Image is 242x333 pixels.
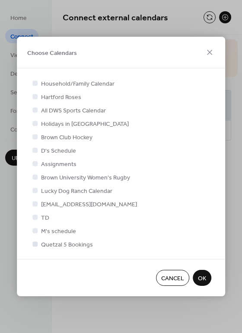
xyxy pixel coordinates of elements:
[161,274,184,283] span: Cancel
[41,173,130,183] span: Brown University Women's Rugby
[41,120,129,129] span: Holidays in [GEOGRAPHIC_DATA]
[41,160,76,169] span: Assignments
[193,270,211,286] button: OK
[41,106,106,115] span: All DWS Sports Calendar
[41,214,49,223] span: TD
[41,147,76,156] span: D's Schedule
[41,187,112,196] span: Lucky Dog Ranch Calendar
[41,133,92,142] span: Brown Club Hockey
[41,93,81,102] span: Hartford Roses
[41,80,115,89] span: Household/Family Calendar
[41,227,76,236] span: M's schedule
[198,274,206,283] span: OK
[156,270,189,286] button: Cancel
[41,200,137,209] span: [EMAIL_ADDRESS][DOMAIN_NAME]
[27,48,77,58] span: Choose Calendars
[41,240,93,250] span: Quetzal 5 Bookings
